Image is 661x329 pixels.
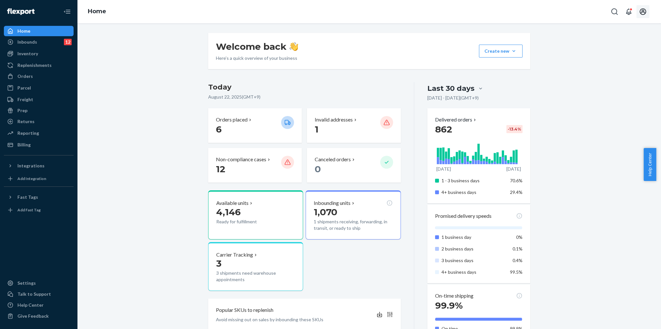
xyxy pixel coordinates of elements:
[216,316,323,323] p: Avoid missing out on sales by inbounding these SKUs
[64,39,72,45] div: 12
[216,116,248,123] p: Orders placed
[4,105,74,116] a: Prep
[4,278,74,288] a: Settings
[436,166,451,172] p: [DATE]
[17,291,51,297] div: Talk to Support
[315,156,351,163] p: Canceled orders
[17,163,45,169] div: Integrations
[17,176,46,181] div: Add Integration
[17,39,37,45] div: Inbounds
[216,251,253,259] p: Carrier Tracking
[208,242,303,291] button: Carrier Tracking33 shipments need warehouse appointments
[216,306,273,314] p: Popular SKUs to replenish
[4,37,74,47] a: Inbounds12
[4,192,74,202] button: Fast Tags
[216,156,266,163] p: Non-compliance cases
[88,8,106,15] a: Home
[61,5,74,18] button: Close Navigation
[7,8,35,15] img: Flexport logo
[442,269,505,275] p: 4+ business days
[4,205,74,215] a: Add Fast Tag
[216,218,276,225] p: Ready for fulfillment
[427,95,479,101] p: [DATE] - [DATE] ( GMT+9 )
[506,166,521,172] p: [DATE]
[315,116,353,123] p: Invalid addresses
[442,246,505,252] p: 2 business days
[506,125,523,133] div: -13.4 %
[17,118,35,125] div: Returns
[510,269,523,275] span: 99.5%
[516,234,523,240] span: 0%
[208,94,401,100] p: August 22, 2025 ( GMT+9 )
[216,270,295,283] p: 3 shipments need warehouse appointments
[208,190,303,239] button: Available units4,146Ready for fulfillment
[644,148,656,181] button: Help Center
[435,124,452,135] span: 862
[4,71,74,81] a: Orders
[4,128,74,138] a: Reporting
[17,142,31,148] div: Billing
[4,174,74,184] a: Add Integration
[4,83,74,93] a: Parcel
[315,164,321,175] span: 0
[17,62,52,69] div: Replenishments
[435,300,463,311] span: 99.9%
[216,55,298,61] p: Here’s a quick overview of your business
[435,292,473,300] p: On-time shipping
[4,300,74,310] a: Help Center
[216,41,298,52] h1: Welcome back
[4,161,74,171] button: Integrations
[513,258,523,263] span: 0.4%
[608,5,621,18] button: Open Search Box
[17,50,38,57] div: Inventory
[17,107,27,114] div: Prep
[17,130,39,136] div: Reporting
[17,302,44,308] div: Help Center
[289,42,298,51] img: hand-wave emoji
[435,116,477,123] button: Delivered orders
[510,189,523,195] span: 29.4%
[314,218,392,231] p: 1 shipments receiving, forwarding, in transit, or ready to ship
[513,246,523,251] span: 0.1%
[4,94,74,105] a: Freight
[208,82,401,92] h3: Today
[442,257,505,264] p: 3 business days
[307,148,401,183] button: Canceled orders 0
[216,258,221,269] span: 3
[4,48,74,59] a: Inventory
[479,45,523,58] button: Create new
[216,207,241,218] span: 4,146
[442,177,505,184] p: 1 - 3 business days
[636,5,649,18] button: Open account menu
[17,280,36,286] div: Settings
[83,2,111,21] ol: breadcrumbs
[442,189,505,196] p: 4+ business days
[622,5,635,18] button: Open notifications
[17,28,30,34] div: Home
[314,207,337,218] span: 1,070
[510,178,523,183] span: 70.6%
[17,194,38,200] div: Fast Tags
[314,199,351,207] p: Inbounding units
[208,108,302,143] button: Orders placed 6
[216,164,225,175] span: 12
[17,313,49,319] div: Give Feedback
[17,96,33,103] div: Freight
[4,140,74,150] a: Billing
[4,60,74,70] a: Replenishments
[4,289,74,299] a: Talk to Support
[17,85,31,91] div: Parcel
[216,199,249,207] p: Available units
[442,234,505,240] p: 1 business day
[4,311,74,321] button: Give Feedback
[435,212,492,220] p: Promised delivery speeds
[4,116,74,127] a: Returns
[307,108,401,143] button: Invalid addresses 1
[17,207,41,213] div: Add Fast Tag
[306,190,401,239] button: Inbounding units1,0701 shipments receiving, forwarding, in transit, or ready to ship
[315,124,319,135] span: 1
[208,148,302,183] button: Non-compliance cases 12
[427,83,474,93] div: Last 30 days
